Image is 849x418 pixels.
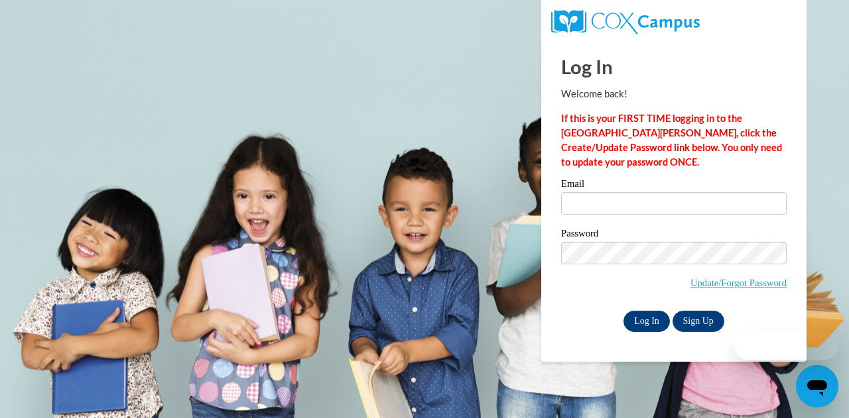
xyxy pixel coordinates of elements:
iframe: Button to launch messaging window [796,365,838,407]
input: Log In [623,311,670,332]
a: Sign Up [673,311,724,332]
img: COX Campus [551,10,700,34]
a: Update/Forgot Password [690,278,787,288]
label: Email [561,179,787,192]
p: Welcome back! [561,87,787,101]
strong: If this is your FIRST TIME logging in to the [GEOGRAPHIC_DATA][PERSON_NAME], click the Create/Upd... [561,113,782,168]
label: Password [561,229,787,242]
iframe: Message from company [735,331,838,360]
h1: Log In [561,53,787,80]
